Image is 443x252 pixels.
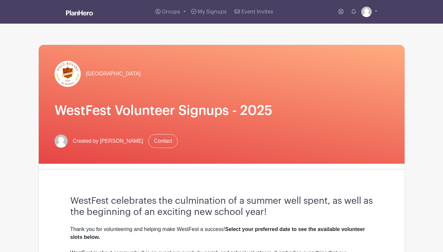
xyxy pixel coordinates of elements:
[198,9,227,14] span: My Signups
[148,134,178,148] a: Contact
[361,7,372,17] img: default-ce2991bfa6775e67f084385cd625a349d9dcbb7a52a09fb2fda1e96e2d18dcdb.png
[162,9,180,14] span: Groups
[241,9,273,14] span: Event Invites
[73,137,143,145] span: Created by [PERSON_NAME]
[55,61,81,87] img: hr-logo-circle.png
[70,196,373,218] h3: WestFest celebrates the culmination of a summer well spent, as well as the beginning of an exciti...
[70,225,373,241] div: Thank you for volunteering and helping make WestFest a success!
[66,10,93,15] img: logo_white-6c42ec7e38ccf1d336a20a19083b03d10ae64f83f12c07503d8b9e83406b4c7d.svg
[86,70,141,78] span: [GEOGRAPHIC_DATA]
[55,135,68,148] img: default-ce2991bfa6775e67f084385cd625a349d9dcbb7a52a09fb2fda1e96e2d18dcdb.png
[55,103,389,118] h1: WestFest Volunteer Signups - 2025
